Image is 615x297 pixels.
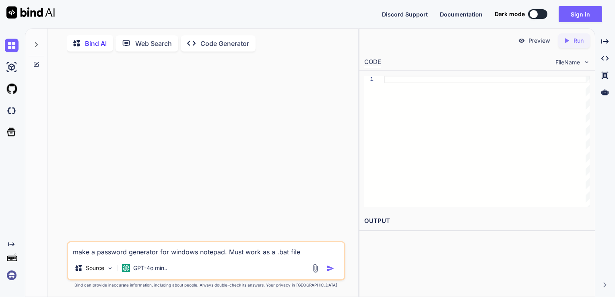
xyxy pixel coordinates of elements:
[440,11,483,18] span: Documentation
[6,6,55,19] img: Bind AI
[5,104,19,118] img: darkCloudIdeIcon
[135,39,172,48] p: Web Search
[359,212,594,231] h2: OUTPUT
[86,264,104,272] p: Source
[574,37,584,45] p: Run
[67,282,346,288] p: Bind can provide inaccurate information, including about people. Always double-check its answers....
[495,10,525,18] span: Dark mode
[382,11,428,18] span: Discord Support
[528,37,550,45] p: Preview
[5,82,19,96] img: githubLight
[326,264,334,272] img: icon
[5,39,19,52] img: chat
[85,39,107,48] p: Bind AI
[68,242,345,257] textarea: make a password generator for windows notepad. Must work as a .bat file
[440,10,483,19] button: Documentation
[555,58,580,66] span: FileName
[583,59,590,66] img: chevron down
[200,39,249,48] p: Code Generator
[518,37,525,44] img: preview
[107,265,114,272] img: Pick Models
[5,60,19,74] img: ai-studio
[311,264,320,273] img: attachment
[364,76,374,83] div: 1
[122,264,130,272] img: GPT-4o mini
[5,268,19,282] img: signin
[364,58,381,67] div: CODE
[382,10,428,19] button: Discord Support
[559,6,602,22] button: Sign in
[133,264,167,272] p: GPT-4o min..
